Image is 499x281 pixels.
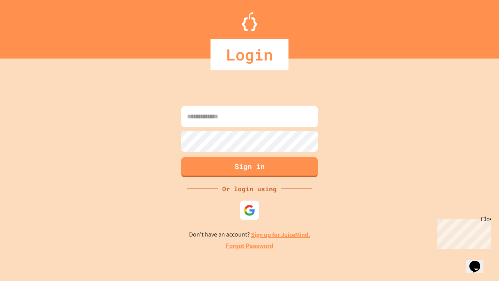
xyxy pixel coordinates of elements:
a: Sign up for JuiceMind. [251,231,310,239]
div: Or login using [218,184,281,194]
button: Sign in [181,157,318,177]
div: Chat with us now!Close [3,3,54,50]
img: Logo.svg [242,12,257,31]
img: google-icon.svg [244,205,255,216]
p: Don't have an account? [189,230,310,240]
iframe: chat widget [466,250,491,273]
a: Forgot Password [226,242,273,251]
iframe: chat widget [434,216,491,249]
div: Login [211,39,288,70]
